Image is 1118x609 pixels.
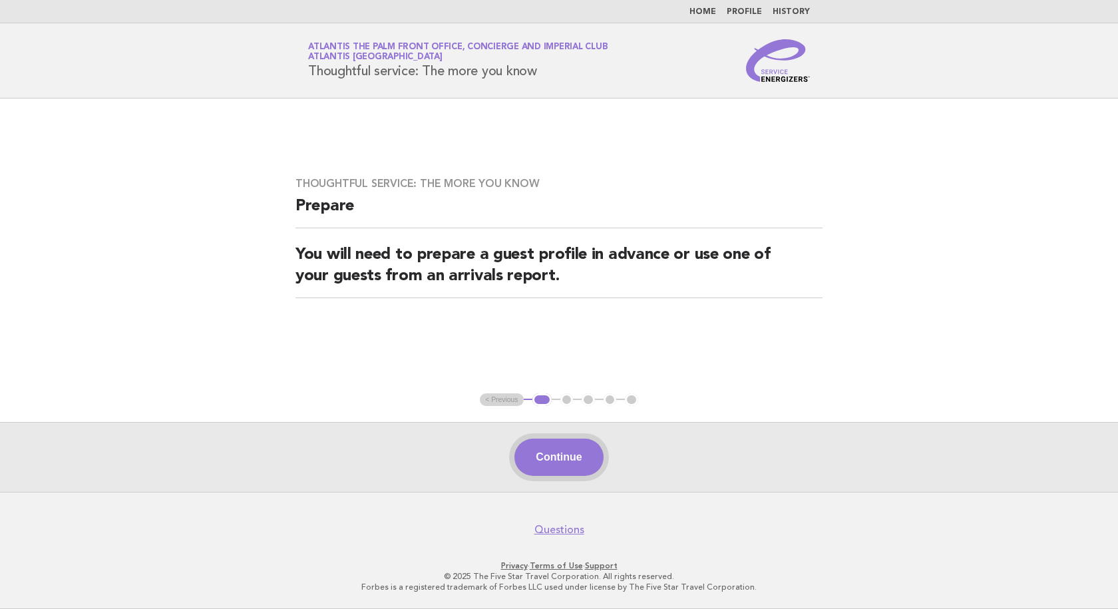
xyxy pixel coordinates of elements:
[746,39,810,82] img: Service Energizers
[773,8,810,16] a: History
[585,561,618,570] a: Support
[308,43,608,61] a: Atlantis The Palm Front Office, Concierge and Imperial ClubAtlantis [GEOGRAPHIC_DATA]
[308,43,608,78] h1: Thoughtful service: The more you know
[689,8,716,16] a: Home
[727,8,762,16] a: Profile
[152,560,966,571] p: · ·
[532,393,552,407] button: 1
[152,582,966,592] p: Forbes is a registered trademark of Forbes LLC used under license by The Five Star Travel Corpora...
[295,196,823,228] h2: Prepare
[514,439,603,476] button: Continue
[152,571,966,582] p: © 2025 The Five Star Travel Corporation. All rights reserved.
[295,177,823,190] h3: Thoughtful service: The more you know
[530,561,583,570] a: Terms of Use
[295,244,823,298] h2: You will need to prepare a guest profile in advance or use one of your guests from an arrivals re...
[501,561,528,570] a: Privacy
[534,523,584,536] a: Questions
[308,53,443,62] span: Atlantis [GEOGRAPHIC_DATA]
